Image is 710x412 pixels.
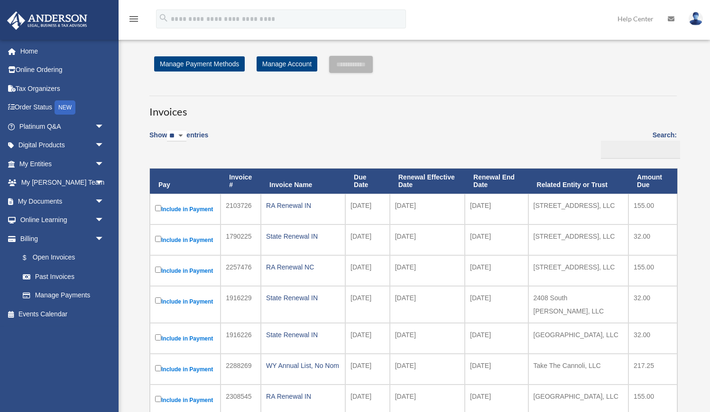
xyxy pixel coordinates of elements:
[221,354,261,385] td: 2288269
[390,354,465,385] td: [DATE]
[345,194,390,224] td: [DATE]
[465,255,528,286] td: [DATE]
[128,17,139,25] a: menu
[95,136,114,155] span: arrow_drop_down
[390,224,465,255] td: [DATE]
[55,100,75,115] div: NEW
[28,252,33,264] span: $
[155,236,161,242] input: Include in Payment
[628,354,677,385] td: 217.25
[390,323,465,354] td: [DATE]
[7,192,119,211] a: My Documentsarrow_drop_down
[7,154,119,173] a: My Entitiesarrow_drop_down
[95,229,114,249] span: arrow_drop_down
[155,396,161,402] input: Include in Payment
[390,169,465,194] th: Renewal Effective Date: activate to sort column ascending
[266,199,340,212] div: RA Renewal IN
[390,286,465,323] td: [DATE]
[528,255,629,286] td: [STREET_ADDRESS], LLC
[4,11,90,30] img: Anderson Advisors Platinum Portal
[155,363,215,375] label: Include in Payment
[95,173,114,193] span: arrow_drop_down
[7,173,119,192] a: My [PERSON_NAME] Teamarrow_drop_down
[261,169,345,194] th: Invoice Name: activate to sort column ascending
[390,255,465,286] td: [DATE]
[390,194,465,224] td: [DATE]
[257,56,317,72] a: Manage Account
[528,194,629,224] td: [STREET_ADDRESS], LLC
[155,234,215,246] label: Include in Payment
[7,229,114,248] a: Billingarrow_drop_down
[266,359,340,372] div: WY Annual List, No Nom
[465,169,528,194] th: Renewal End Date: activate to sort column ascending
[528,354,629,385] td: Take The Cannoli, LLC
[628,194,677,224] td: 155.00
[345,255,390,286] td: [DATE]
[628,286,677,323] td: 32.00
[155,334,161,340] input: Include in Payment
[266,260,340,274] div: RA Renewal NC
[95,117,114,136] span: arrow_drop_down
[155,332,215,344] label: Include in Payment
[7,136,119,155] a: Digital Productsarrow_drop_down
[154,56,245,72] a: Manage Payment Methods
[155,203,215,215] label: Include in Payment
[465,354,528,385] td: [DATE]
[266,291,340,305] div: State Renewal IN
[7,117,119,136] a: Platinum Q&Aarrow_drop_down
[601,141,680,159] input: Search:
[95,192,114,211] span: arrow_drop_down
[221,169,261,194] th: Invoice #: activate to sort column ascending
[528,323,629,354] td: [GEOGRAPHIC_DATA], LLC
[155,267,161,273] input: Include in Payment
[7,305,119,323] a: Events Calendar
[221,224,261,255] td: 1790225
[155,394,215,406] label: Include in Payment
[628,255,677,286] td: 155.00
[628,323,677,354] td: 32.00
[465,323,528,354] td: [DATE]
[465,224,528,255] td: [DATE]
[7,98,119,117] a: Order StatusNEW
[221,286,261,323] td: 1916229
[528,169,629,194] th: Related Entity or Trust: activate to sort column ascending
[598,129,677,159] label: Search:
[13,286,114,305] a: Manage Payments
[628,224,677,255] td: 32.00
[95,211,114,230] span: arrow_drop_down
[13,267,114,286] a: Past Invoices
[345,323,390,354] td: [DATE]
[628,169,677,194] th: Amount Due: activate to sort column ascending
[95,154,114,174] span: arrow_drop_down
[345,169,390,194] th: Due Date: activate to sort column ascending
[155,265,215,277] label: Include in Payment
[221,255,261,286] td: 2257476
[345,224,390,255] td: [DATE]
[221,194,261,224] td: 2103726
[689,12,703,26] img: User Pic
[7,211,119,230] a: Online Learningarrow_drop_down
[150,169,221,194] th: Pay: activate to sort column descending
[221,323,261,354] td: 1916226
[155,297,161,304] input: Include in Payment
[155,296,215,307] label: Include in Payment
[465,194,528,224] td: [DATE]
[7,61,119,80] a: Online Ordering
[266,328,340,341] div: State Renewal IN
[465,286,528,323] td: [DATE]
[149,129,208,151] label: Show entries
[345,354,390,385] td: [DATE]
[345,286,390,323] td: [DATE]
[7,42,119,61] a: Home
[128,13,139,25] i: menu
[7,79,119,98] a: Tax Organizers
[266,390,340,403] div: RA Renewal IN
[13,248,109,268] a: $Open Invoices
[528,286,629,323] td: 2408 South [PERSON_NAME], LLC
[155,365,161,371] input: Include in Payment
[155,205,161,211] input: Include in Payment
[167,131,186,142] select: Showentries
[149,96,677,119] h3: Invoices
[158,13,169,23] i: search
[266,230,340,243] div: State Renewal IN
